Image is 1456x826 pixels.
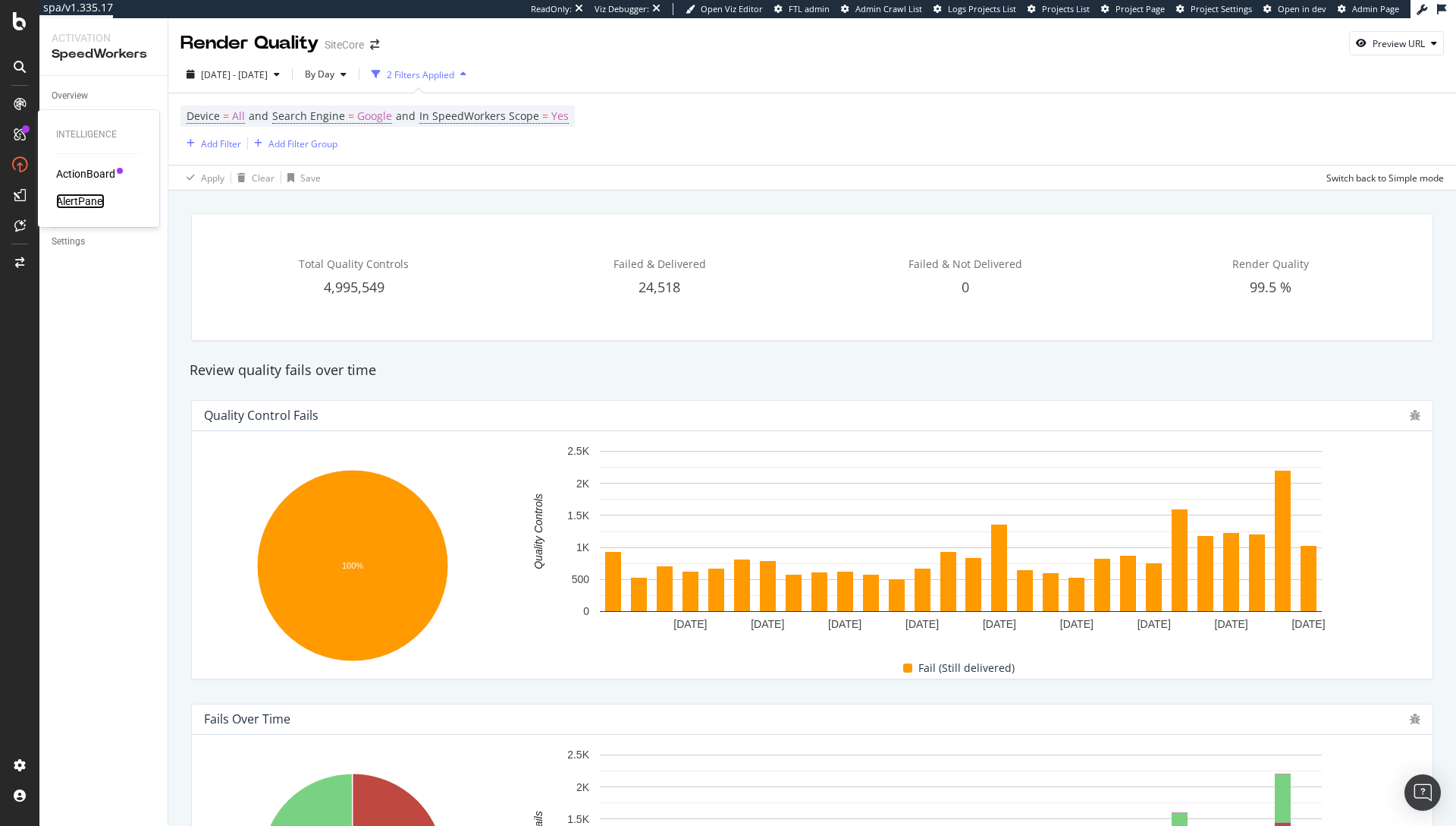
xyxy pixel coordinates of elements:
div: Settings [52,234,85,250]
span: Open in dev [1278,3,1326,14]
button: 2 Filters Applied [366,62,472,87]
div: Fails Over Time [204,711,290,727]
span: = [348,109,354,123]
span: Render Quality [1232,257,1309,271]
div: Clear [252,172,275,184]
a: Logs Projects List [934,3,1016,15]
button: Apply [180,166,224,190]
span: Project Settings [1191,3,1252,14]
span: FTL admin [789,3,830,14]
span: Logs Projects List [948,3,1016,14]
text: 100% [342,561,363,570]
text: [DATE] [751,618,784,630]
span: Open Viz Editor [701,3,763,14]
div: SpeedWorkers [52,46,155,63]
a: Overview [52,88,157,104]
a: Project Settings [1176,3,1252,15]
span: 4,995,549 [324,278,384,296]
text: 2.5K [567,445,589,457]
text: 2K [576,781,590,793]
span: Yes [551,106,569,127]
span: and [396,109,416,123]
div: Add Filter Group [268,137,337,150]
div: Intelligence [56,128,141,141]
span: 24,518 [639,278,680,296]
div: Render Quality [180,30,318,56]
button: Add Filter Group [248,134,337,153]
span: Google [357,106,392,127]
text: Quality Controls [532,493,544,569]
span: Admin Crawl List [855,3,922,14]
button: Preview URL [1349,31,1444,55]
span: and [249,109,268,123]
button: By Day [299,62,353,87]
div: Add Filter [201,137,241,150]
svg: A chart. [510,443,1412,645]
text: 2.5K [567,749,589,761]
div: Preview URL [1373,37,1425,50]
a: ActionBoard [56,166,115,181]
text: [DATE] [828,618,861,630]
div: bug [1410,714,1420,724]
span: [DATE] - [DATE] [201,68,268,81]
div: Save [300,172,321,184]
div: Activation [52,30,155,46]
text: [DATE] [905,618,939,630]
div: SiteCore [325,37,364,52]
span: Admin Page [1352,3,1399,14]
text: [DATE] [983,618,1016,630]
div: arrow-right-arrow-left [370,39,379,50]
span: Fail (Still delivered) [918,659,1015,677]
span: = [542,109,548,123]
a: Projects List [1028,3,1090,15]
button: Add Filter [180,134,241,153]
span: All [232,106,245,127]
button: Switch back to Simple mode [1320,166,1444,190]
span: Total Quality Controls [299,257,409,271]
div: 2 Filters Applied [387,68,454,81]
div: Switch back to Simple mode [1326,172,1444,184]
a: Project Page [1101,3,1165,15]
text: 2K [576,478,590,490]
a: Open Viz Editor [686,3,763,15]
span: 0 [962,278,969,296]
svg: A chart. [204,462,500,675]
text: [DATE] [673,618,707,630]
div: Overview [52,88,88,104]
text: 1.5K [567,509,589,522]
a: Admin Page [1338,3,1399,15]
div: Review quality fails over time [182,361,1442,380]
a: AlertPanel [56,194,105,209]
span: Failed & Delivered [613,257,706,271]
div: Apply [201,172,224,184]
text: [DATE] [1291,618,1325,630]
div: Open Intercom Messenger [1404,774,1441,811]
a: Open in dev [1263,3,1326,15]
div: bug [1410,410,1420,421]
text: [DATE] [1060,618,1094,630]
a: Admin Crawl List [841,3,922,15]
div: Quality Control Fails [204,408,318,423]
button: [DATE] - [DATE] [180,62,286,87]
span: = [223,109,229,123]
div: ReadOnly: [531,3,572,15]
text: [DATE] [1137,618,1171,630]
span: Device [187,109,220,123]
text: 0 [583,605,589,617]
span: Failed & Not Delivered [908,257,1022,271]
text: 500 [572,573,590,585]
div: Viz Debugger: [595,3,649,15]
text: [DATE] [1215,618,1248,630]
span: Search Engine [272,109,345,123]
text: 1K [576,541,590,553]
span: Projects List [1042,3,1090,14]
button: Clear [231,166,275,190]
span: Project Page [1116,3,1165,14]
span: 99.5 % [1250,278,1291,296]
a: FTL admin [774,3,830,15]
a: Settings [52,234,157,250]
